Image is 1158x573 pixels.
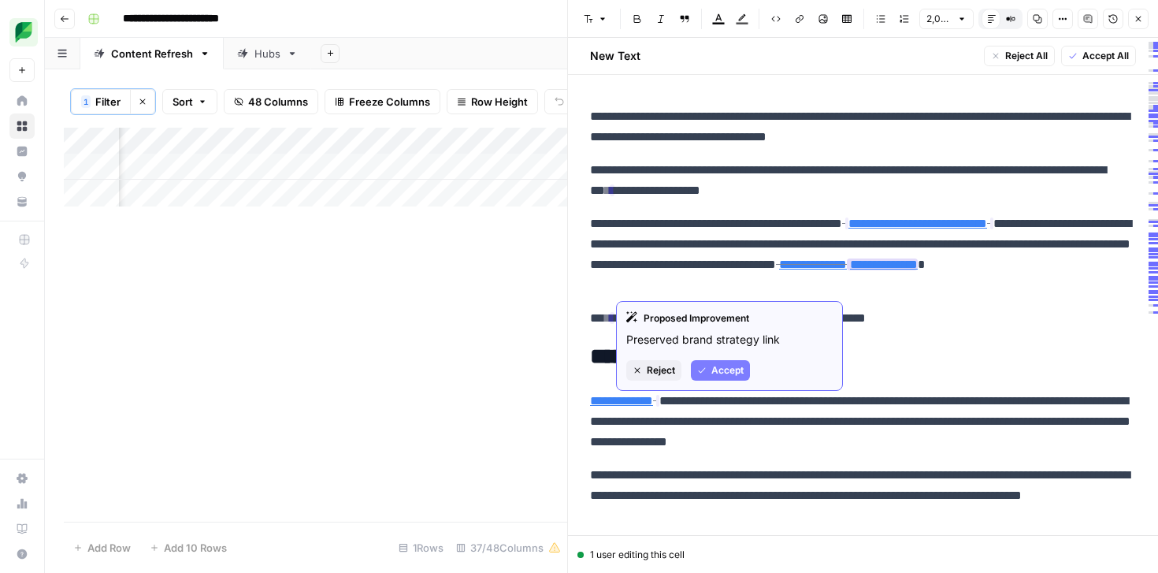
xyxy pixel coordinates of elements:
a: Usage [9,491,35,516]
div: 1 [81,95,91,108]
span: Accept All [1082,49,1129,63]
img: SproutSocial Logo [9,18,38,47]
span: Sort [173,94,193,110]
a: Insights [9,139,35,164]
span: Add Row [87,540,131,556]
div: 1 user editing this cell [577,548,1149,562]
a: Home [9,88,35,113]
button: Accept [691,360,750,381]
button: Sort [162,89,217,114]
span: Reject All [1005,49,1048,63]
a: Hubs [224,38,311,69]
button: Accept All [1061,46,1136,66]
button: Reject All [984,46,1055,66]
span: 48 Columns [248,94,308,110]
a: Your Data [9,189,35,214]
a: Settings [9,466,35,491]
a: Learning Hub [9,516,35,541]
div: Content Refresh [111,46,193,61]
div: 1 Rows [392,535,450,560]
a: Browse [9,113,35,139]
button: Row Height [447,89,538,114]
button: Reject [626,360,681,381]
span: Reject [647,363,675,378]
p: Preserved brand strategy link [626,332,833,348]
div: Proposed Improvement [626,311,833,326]
h2: New Text [590,48,640,64]
span: Freeze Columns [349,94,430,110]
a: Opportunities [9,164,35,189]
button: 2,060 words [919,9,974,29]
button: Workspace: SproutSocial [9,13,35,52]
span: 2,060 words [926,12,952,26]
button: Add Row [64,535,140,560]
button: 1Filter [71,89,130,114]
button: Freeze Columns [325,89,440,114]
span: Accept [711,363,744,378]
div: 37/48 Columns [450,535,567,560]
span: Add 10 Rows [164,540,227,556]
span: 1 [84,95,88,108]
span: Row Height [471,94,528,110]
a: Content Refresh [80,38,224,69]
button: Add 10 Rows [140,535,236,560]
div: Hubs [254,46,280,61]
span: Filter [95,94,121,110]
button: Help + Support [9,541,35,567]
button: 48 Columns [224,89,318,114]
